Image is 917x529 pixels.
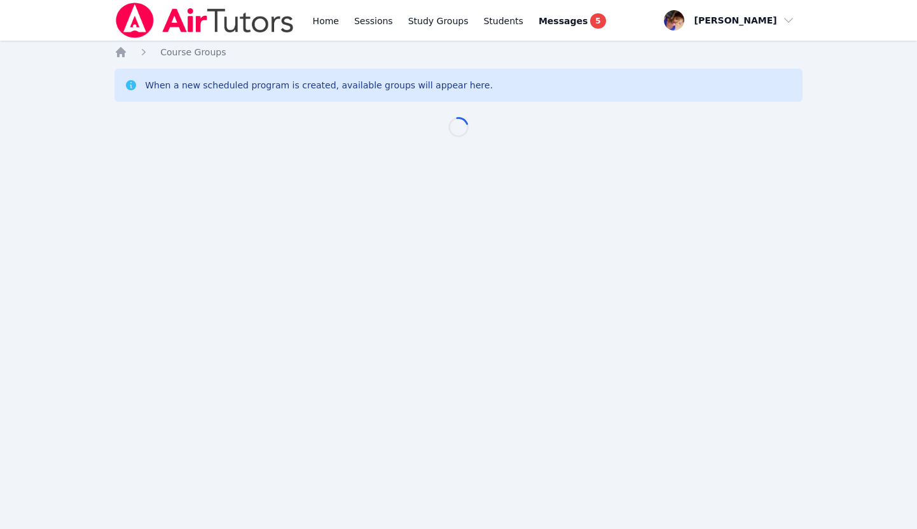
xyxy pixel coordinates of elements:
a: Course Groups [160,46,226,58]
img: Air Tutors [114,3,294,38]
nav: Breadcrumb [114,46,803,58]
span: Messages [539,15,588,27]
span: 5 [590,13,605,29]
span: Course Groups [160,47,226,57]
div: When a new scheduled program is created, available groups will appear here. [145,79,493,92]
